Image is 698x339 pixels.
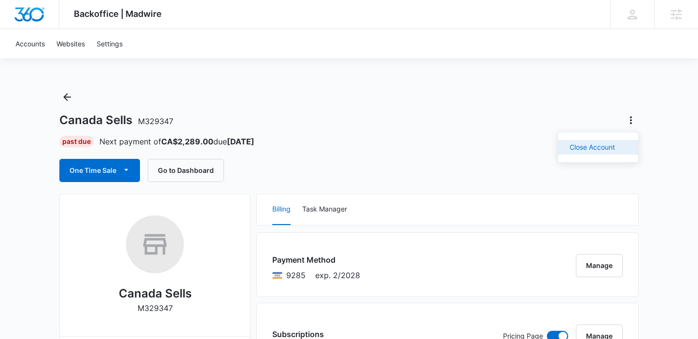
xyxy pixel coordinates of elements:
[119,285,192,302] h2: Canada Sells
[59,113,173,127] h1: Canada Sells
[315,269,360,281] span: exp. 2/2028
[623,113,639,128] button: Actions
[138,116,173,126] span: M329347
[15,15,23,23] img: logo_orange.svg
[302,194,347,225] button: Task Manager
[59,136,94,147] div: Past Due
[558,140,638,155] button: Close Account
[59,159,140,182] button: One Time Sale
[148,159,224,182] button: Go to Dashboard
[59,89,75,105] button: Back
[272,194,291,225] button: Billing
[37,57,86,63] div: Domain Overview
[91,29,128,58] a: Settings
[51,29,91,58] a: Websites
[26,56,34,64] img: tab_domain_overview_orange.svg
[107,57,163,63] div: Keywords by Traffic
[99,136,254,147] p: Next payment of due
[10,29,51,58] a: Accounts
[15,25,23,33] img: website_grey.svg
[576,254,623,277] button: Manage
[74,9,162,19] span: Backoffice | Madwire
[272,254,360,266] h3: Payment Method
[227,137,254,146] strong: [DATE]
[96,56,104,64] img: tab_keywords_by_traffic_grey.svg
[286,269,306,281] span: Visa ending with
[161,137,213,146] strong: CA$2,289.00
[138,302,173,314] p: M329347
[570,144,615,151] div: Close Account
[27,15,47,23] div: v 4.0.25
[25,25,106,33] div: Domain: [DOMAIN_NAME]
